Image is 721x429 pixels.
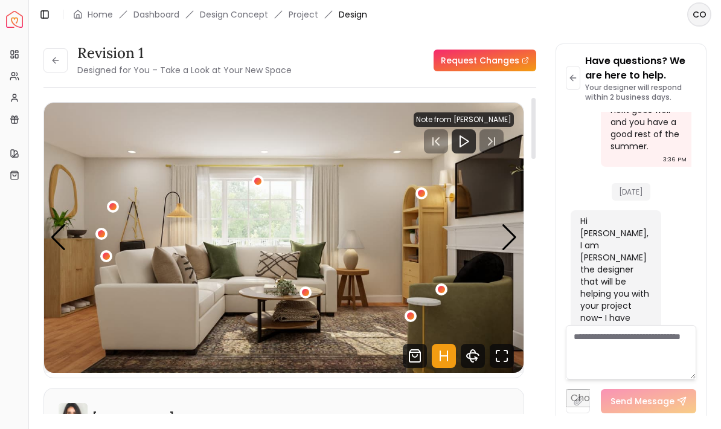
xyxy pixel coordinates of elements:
svg: 360 View [461,344,485,368]
svg: Play [457,134,471,149]
span: CO [688,4,710,25]
a: Home [88,8,113,21]
button: CO [687,2,711,27]
span: Design [339,8,367,21]
svg: Fullscreen [490,344,514,368]
a: Dashboard [133,8,179,21]
span: [DATE] [612,183,650,201]
small: Designed for You – Take a Look at Your New Space [77,64,292,76]
img: Design Render 1 [44,103,524,373]
a: Spacejoy [6,11,23,28]
div: Note from [PERSON_NAME] [414,112,514,127]
div: Carousel [44,103,524,373]
div: Hi [PERSON_NAME], I am [PERSON_NAME] the designer that will be helping you with your project now-... [580,215,649,372]
div: Next slide [501,224,518,251]
p: Your designer will respond within 2 business days. [585,83,696,102]
svg: Hotspots Toggle [432,344,456,368]
h3: Revision 1 [77,44,292,63]
a: Request Changes [434,50,536,71]
nav: breadcrumb [73,8,367,21]
p: Have questions? We are here to help. [585,54,696,83]
div: 3:36 PM [663,153,687,166]
li: Design Concept [200,8,268,21]
div: Previous slide [50,224,66,251]
h6: [PERSON_NAME] [92,410,174,425]
div: 1 / 5 [44,103,524,373]
a: Project [289,8,318,21]
img: Spacejoy Logo [6,11,23,28]
svg: Shop Products from this design [403,344,427,368]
